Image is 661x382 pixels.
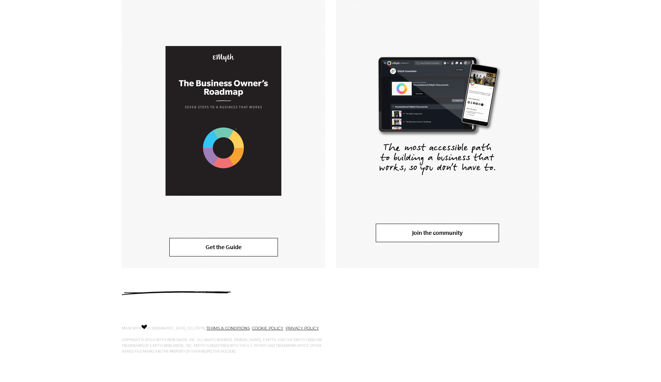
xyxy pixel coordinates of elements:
img: Love [141,324,147,329]
a: PRIVACY POLICY [286,326,319,331]
img: Business Owners Roadmap Cover [165,46,281,196]
a: TERMS & CONDITIONS [206,326,250,331]
img: underline.svg [122,291,231,295]
a: COOKIE POLICY [252,326,283,331]
a: Join the community [376,224,499,242]
span: IN [GEOGRAPHIC_DATA], [US_STATE]. [147,327,206,331]
img: EMyth Connect Right Hand CTA [370,46,505,182]
a: Get the Guide [169,238,278,256]
iframe: Chat Widget [622,345,661,382]
span: COPYRIGHT © 2019 E-MYTH WORLDWIDE, INC. ALL RIGHTS RESERVED. [PERSON_NAME], E-MYTH, AND THE EMYTH... [122,338,322,354]
span: MADE WITH [122,327,141,331]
